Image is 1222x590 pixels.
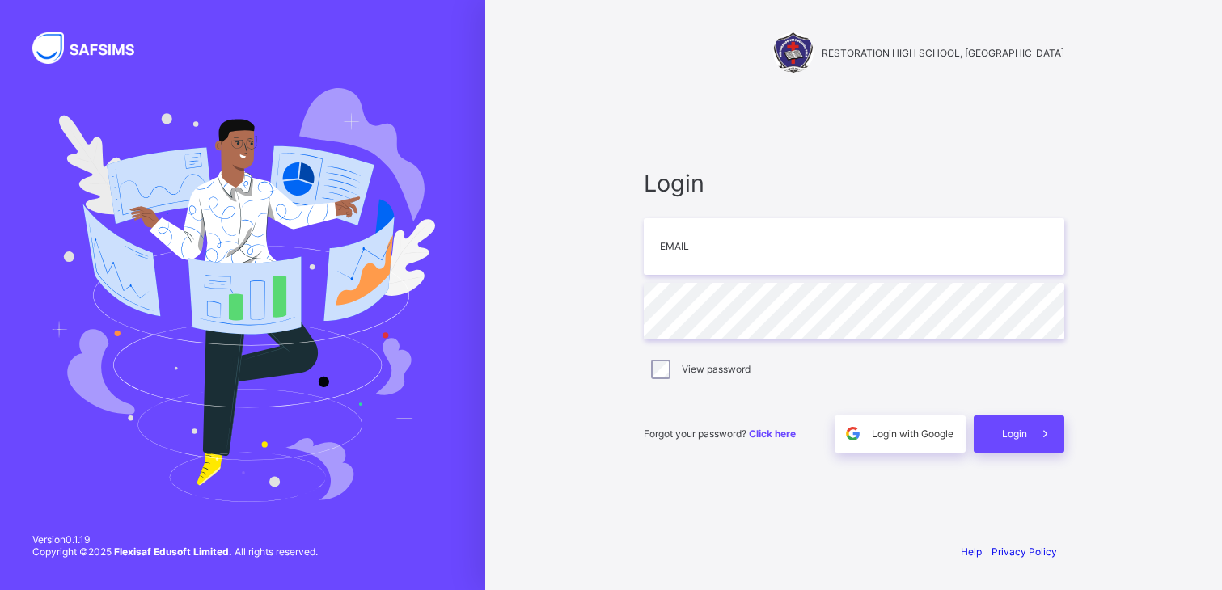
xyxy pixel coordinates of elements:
span: Forgot your password? [644,428,796,440]
a: Help [961,546,982,558]
img: Hero Image [50,88,435,502]
span: Login [1002,428,1027,440]
label: View password [682,363,751,375]
span: Login [644,169,1064,197]
strong: Flexisaf Edusoft Limited. [114,546,232,558]
img: google.396cfc9801f0270233282035f929180a.svg [844,424,862,443]
img: SAFSIMS Logo [32,32,154,64]
span: Copyright © 2025 All rights reserved. [32,546,318,558]
span: RESTORATION HIGH SCHOOL, [GEOGRAPHIC_DATA] [822,47,1064,59]
a: Click here [749,428,796,440]
span: Login with Google [872,428,953,440]
span: Version 0.1.19 [32,533,318,546]
a: Privacy Policy [992,546,1057,558]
